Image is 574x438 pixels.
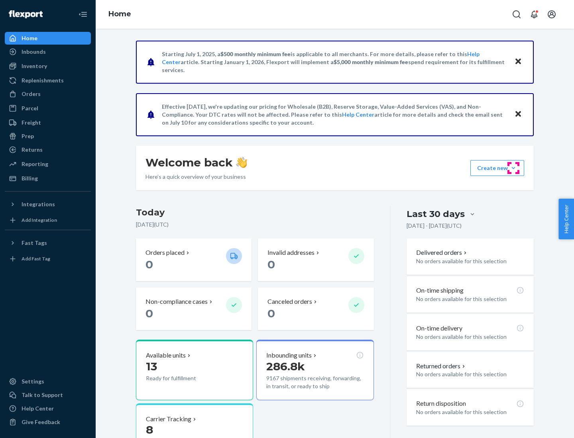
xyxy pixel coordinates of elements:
[5,214,91,227] a: Add Integration
[5,158,91,170] a: Reporting
[22,90,41,98] div: Orders
[256,340,373,400] button: Inbounding units286.8k9167 shipments receiving, forwarding, in transit, or ready to ship
[22,418,60,426] div: Give Feedback
[5,74,91,87] a: Replenishments
[5,237,91,249] button: Fast Tags
[162,50,507,74] p: Starting July 1, 2025, a is applicable to all merchants. For more details, please refer to this a...
[145,258,153,271] span: 0
[266,374,364,390] p: 9167 shipments receiving, forwarding, in transit, or ready to ship
[136,206,374,219] h3: Today
[145,248,185,257] p: Orders placed
[22,405,54,413] div: Help Center
[22,174,38,182] div: Billing
[145,155,247,170] h1: Welcome back
[5,143,91,156] a: Returns
[267,258,275,271] span: 0
[5,198,91,211] button: Integrations
[162,103,507,127] p: Effective [DATE], we're updating our pricing for Wholesale (B2B), Reserve Storage, Value-Added Se...
[258,239,373,281] button: Invalid addresses 0
[5,116,91,129] a: Freight
[267,297,312,306] p: Canceled orders
[334,59,408,65] span: $5,000 monthly minimum fee
[136,239,252,281] button: Orders placed 0
[416,333,524,341] p: No orders available for this selection
[544,6,560,22] button: Open account menu
[5,252,91,265] a: Add Fast Tag
[5,375,91,388] a: Settings
[416,362,467,371] button: Returned orders
[102,3,138,26] ol: breadcrumbs
[108,10,131,18] a: Home
[342,111,374,118] a: Help Center
[5,88,91,100] a: Orders
[416,295,524,303] p: No orders available for this selection
[22,239,47,247] div: Fast Tags
[22,160,48,168] div: Reporting
[266,351,312,360] p: Inbounding units
[513,56,523,68] button: Close
[5,416,91,428] button: Give Feedback
[22,132,34,140] div: Prep
[146,351,186,360] p: Available units
[5,130,91,143] a: Prep
[22,200,55,208] div: Integrations
[5,389,91,401] a: Talk to Support
[236,157,247,168] img: hand-wave emoji
[5,102,91,115] a: Parcel
[5,60,91,72] a: Inventory
[416,408,524,416] p: No orders available for this selection
[470,160,524,176] button: Create new
[75,6,91,22] button: Close Navigation
[258,287,373,330] button: Canceled orders 0
[22,146,43,154] div: Returns
[526,6,542,22] button: Open notifications
[513,109,523,120] button: Close
[220,51,291,57] span: $500 monthly minimum fee
[416,399,466,408] p: Return disposition
[5,402,91,415] a: Help Center
[22,34,37,42] div: Home
[146,360,157,373] span: 13
[416,286,464,295] p: On-time shipping
[416,257,524,265] p: No orders available for this selection
[146,415,191,424] p: Carrier Tracking
[136,340,253,400] button: Available units13Ready for fulfillment
[267,248,315,257] p: Invalid addresses
[9,10,43,18] img: Flexport logo
[267,307,275,320] span: 0
[22,104,38,112] div: Parcel
[22,217,57,223] div: Add Integration
[22,62,47,70] div: Inventory
[558,199,574,239] button: Help Center
[407,222,462,230] p: [DATE] - [DATE] ( UTC )
[22,119,41,127] div: Freight
[145,307,153,320] span: 0
[5,32,91,45] a: Home
[146,423,153,436] span: 8
[266,360,305,373] span: 286.8k
[136,287,252,330] button: Non-compliance cases 0
[416,370,524,378] p: No orders available for this selection
[407,208,465,220] div: Last 30 days
[22,391,63,399] div: Talk to Support
[416,324,462,333] p: On-time delivery
[146,374,220,382] p: Ready for fulfillment
[136,221,374,229] p: [DATE] ( UTC )
[145,297,208,306] p: Non-compliance cases
[145,173,247,181] p: Here’s a quick overview of your business
[416,248,468,257] button: Delivered orders
[22,76,64,84] div: Replenishments
[22,255,50,262] div: Add Fast Tag
[5,45,91,58] a: Inbounds
[5,172,91,185] a: Billing
[22,48,46,56] div: Inbounds
[22,377,44,385] div: Settings
[509,6,525,22] button: Open Search Box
